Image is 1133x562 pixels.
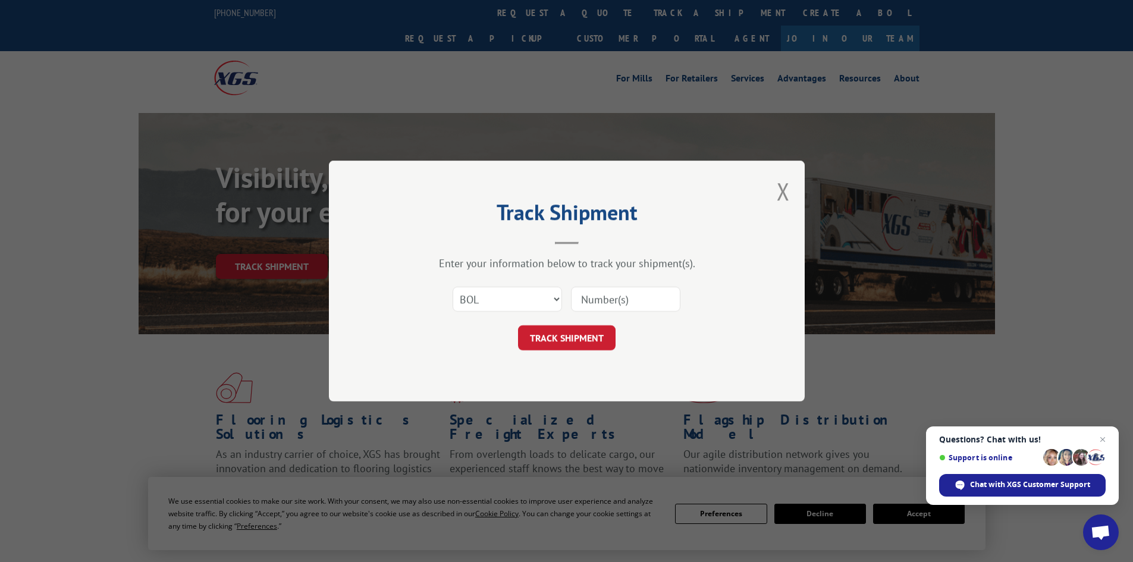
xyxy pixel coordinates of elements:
[518,325,616,350] button: TRACK SHIPMENT
[939,435,1106,444] span: Questions? Chat with us!
[970,479,1090,490] span: Chat with XGS Customer Support
[388,204,745,227] h2: Track Shipment
[1096,432,1110,447] span: Close chat
[777,175,790,207] button: Close modal
[571,287,680,312] input: Number(s)
[939,453,1039,462] span: Support is online
[388,256,745,270] div: Enter your information below to track your shipment(s).
[1083,514,1119,550] div: Open chat
[939,474,1106,497] div: Chat with XGS Customer Support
